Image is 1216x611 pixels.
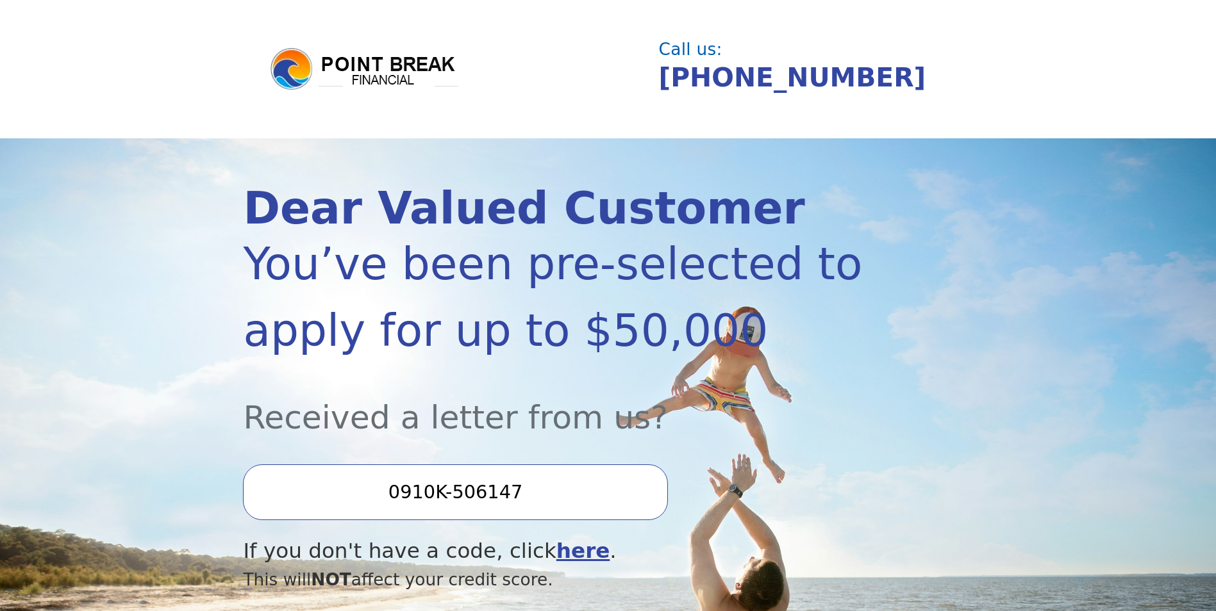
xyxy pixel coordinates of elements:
div: This will affect your credit score. [243,567,863,592]
a: here [556,539,610,563]
div: You’ve been pre-selected to apply for up to $50,000 [243,231,863,364]
span: NOT [311,569,351,589]
div: If you don't have a code, click . [243,535,863,567]
div: Call us: [659,41,963,58]
img: logo.png [269,46,461,92]
a: [PHONE_NUMBER] [659,62,926,93]
div: Received a letter from us? [243,364,863,441]
input: Enter your Offer Code: [243,464,667,519]
div: Dear Valued Customer [243,186,863,231]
